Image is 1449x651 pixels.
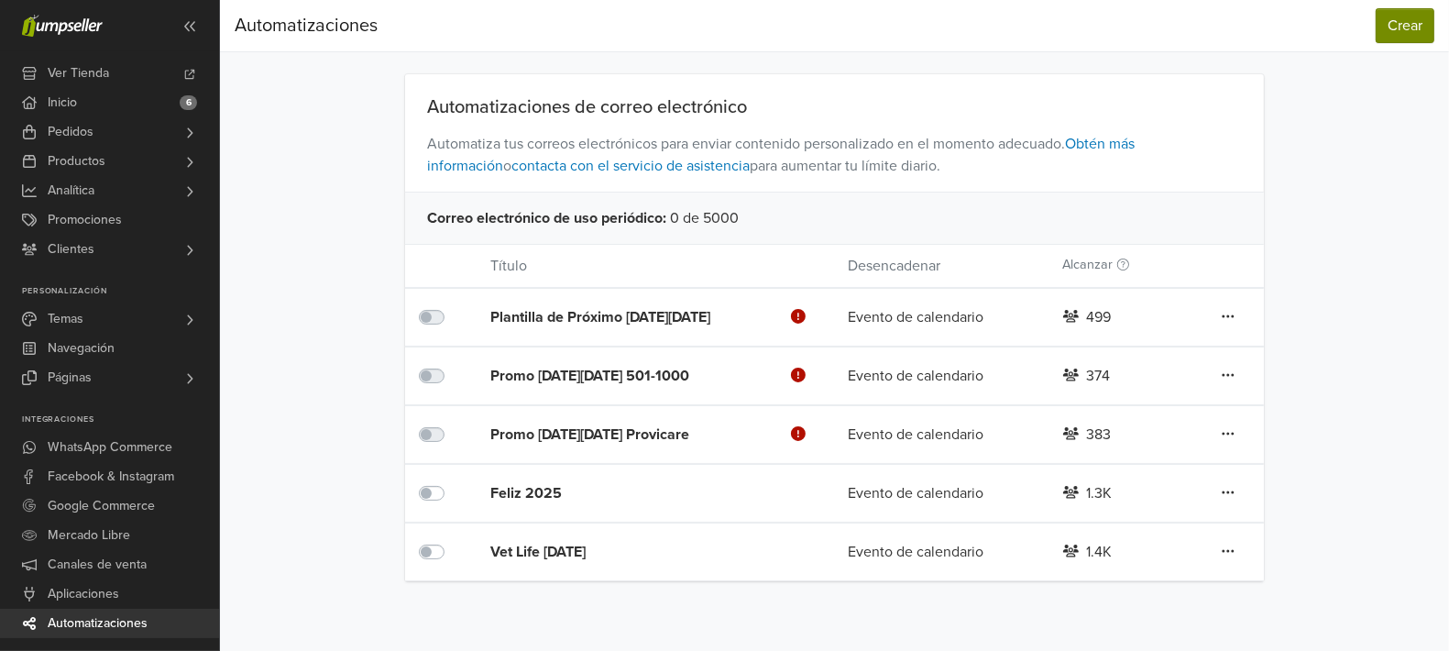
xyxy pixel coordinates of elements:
span: Mercado Libre [48,521,130,550]
div: Título [477,255,834,277]
div: Evento de calendario [834,541,1048,563]
span: Correo electrónico de uso periódico : [427,207,666,229]
span: Facebook & Instagram [48,462,174,491]
label: Alcanzar [1063,255,1129,275]
span: Inicio [48,88,77,117]
span: Google Commerce [48,491,155,521]
span: Clientes [48,235,94,264]
div: 499 [1086,306,1111,328]
p: Integraciones [22,414,219,425]
div: Automatizaciones [235,7,378,44]
span: 6 [180,95,197,110]
div: Evento de calendario [834,306,1048,328]
span: Pedidos [48,117,93,147]
div: 1.4K [1086,541,1112,563]
span: Promociones [48,205,122,235]
div: Promo [DATE][DATE] 501-1000 [490,365,776,387]
span: Automatizaciones [48,609,148,638]
div: Vet Life [DATE] [490,541,776,563]
span: Páginas [48,363,92,392]
div: Evento de calendario [834,365,1048,387]
div: 374 [1086,365,1110,387]
div: 383 [1086,424,1111,446]
div: Feliz 2025 [490,482,776,504]
span: Ver Tienda [48,59,109,88]
div: Plantilla de Próximo [DATE][DATE] [490,306,776,328]
p: Personalización [22,286,219,297]
div: Promo [DATE][DATE] Provicare [490,424,776,446]
div: 0 de 5000 [405,192,1264,244]
div: Evento de calendario [834,424,1048,446]
div: Automatizaciones de correo electrónico [405,96,1264,118]
div: Desencadenar [834,255,1048,277]
span: Aplicaciones [48,579,119,609]
span: Navegación [48,334,115,363]
a: contacta con el servicio de asistencia [511,157,750,175]
div: Evento de calendario [834,482,1048,504]
span: Automatiza tus correos electrónicos para enviar contenido personalizado en el momento adecuado. o... [405,118,1264,192]
span: Canales de venta [48,550,147,579]
span: Productos [48,147,105,176]
button: Crear [1376,8,1434,43]
span: WhatsApp Commerce [48,433,172,462]
span: Analítica [48,176,94,205]
span: Temas [48,304,83,334]
div: 1.3K [1086,482,1112,504]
